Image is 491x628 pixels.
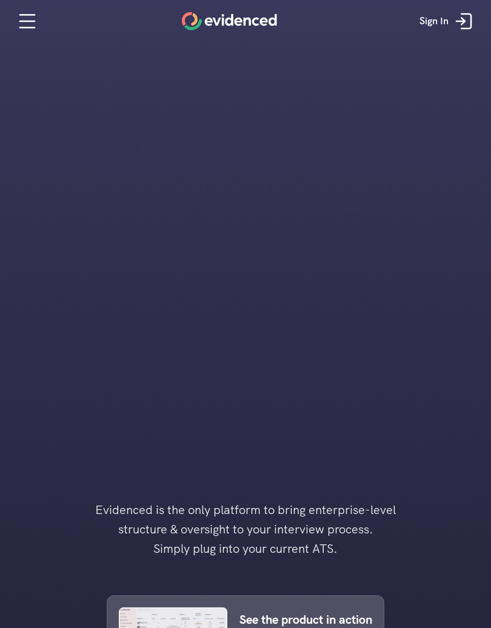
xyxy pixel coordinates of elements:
[182,12,277,30] a: Home
[76,500,415,558] h4: Evidenced is the only platform to bring enterprise-level structure & oversight to your interview ...
[410,3,485,39] a: Sign In
[176,129,315,164] h1: Run interviews you can rely on.
[419,13,449,29] p: Sign In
